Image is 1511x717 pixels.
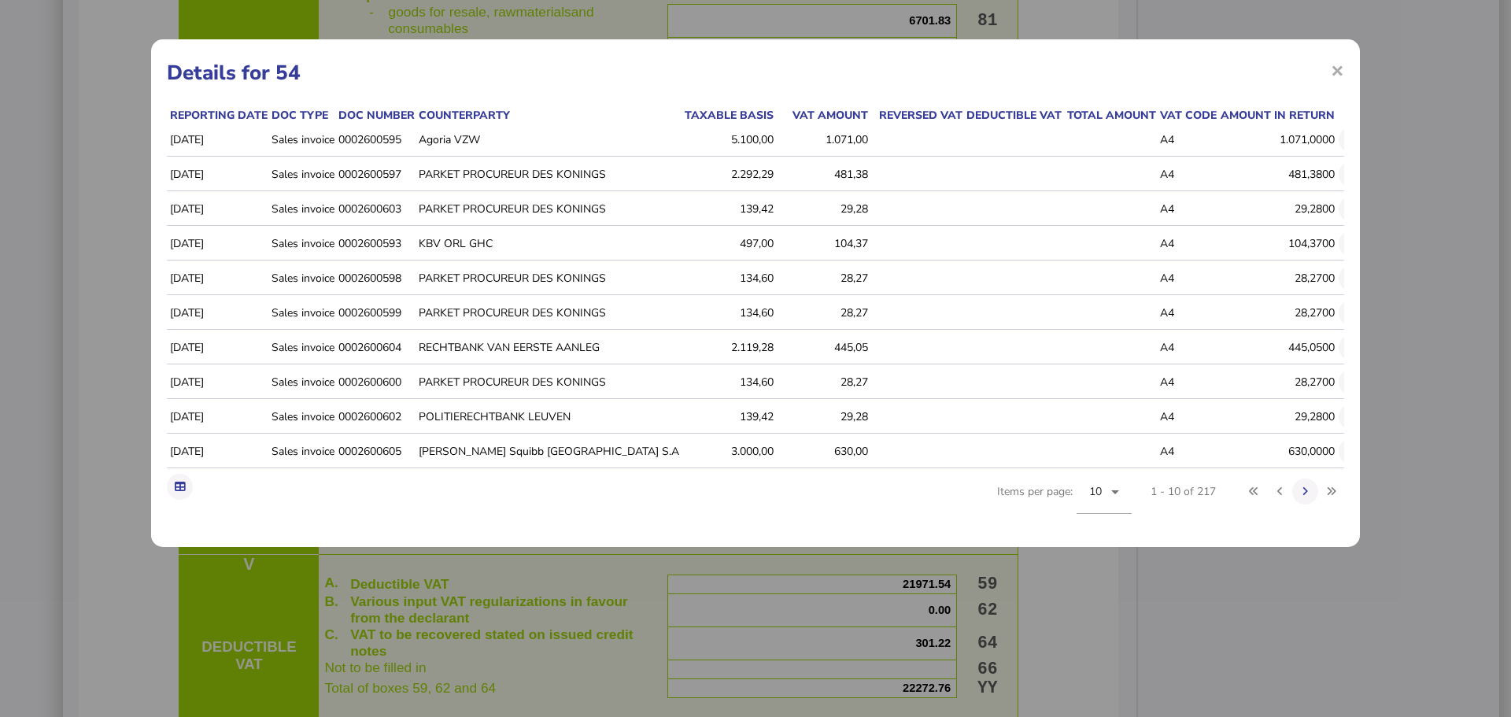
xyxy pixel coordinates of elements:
[1157,227,1217,261] td: A4
[1221,305,1335,320] div: 28,2700
[683,444,774,459] div: 3.000,00
[167,331,268,364] td: [DATE]
[167,474,193,500] button: Export table data to Excel
[778,375,868,390] div: 28,27
[1221,444,1335,459] div: 630,0000
[1157,262,1217,295] td: A4
[167,124,268,157] td: [DATE]
[268,158,335,191] td: Sales invoice
[1221,167,1335,182] div: 481,3800
[1221,340,1335,355] div: 445,0500
[335,193,416,226] td: 0002600603
[167,401,268,434] td: [DATE]
[1157,297,1217,330] td: A4
[335,158,416,191] td: 0002600597
[778,167,868,182] div: 481,38
[683,271,774,286] div: 134,60
[268,124,335,157] td: Sales invoice
[1292,479,1318,504] button: Next page
[683,108,774,123] div: Taxable basis
[683,236,774,251] div: 497,00
[1151,484,1216,499] div: 1 - 10 of 217
[1157,366,1217,399] td: A4
[167,435,268,468] td: [DATE]
[1339,334,1365,360] button: Show flow
[335,435,416,468] td: 0002600605
[966,108,1062,123] div: Deductible VAT
[1339,438,1365,464] button: Show flow
[683,132,774,147] div: 5.100,00
[1339,265,1365,291] button: Show flow
[335,297,416,330] td: 0002600599
[416,107,680,124] th: Counterparty
[268,297,335,330] td: Sales invoice
[416,366,680,399] td: PARKET PROCUREUR DES KONINGS
[1339,196,1365,222] button: Show flow
[1221,108,1335,123] div: Amount in return
[778,132,868,147] div: 1.071,00
[1157,193,1217,226] td: A4
[335,331,416,364] td: 0002600604
[683,409,774,424] div: 139,42
[778,271,868,286] div: 28,27
[416,297,680,330] td: PARKET PROCUREUR DES KONINGS
[1221,375,1335,390] div: 28,2700
[683,167,774,182] div: 2.292,29
[1221,409,1335,424] div: 29,2800
[268,227,335,261] td: Sales invoice
[416,331,680,364] td: RECHTBANK VAN EERSTE AANLEG
[683,340,774,355] div: 2.119,28
[1221,132,1335,147] div: 1.071,0000
[1157,107,1217,124] th: VAT code
[416,158,680,191] td: PARKET PROCUREUR DES KONINGS
[268,107,335,124] th: Doc type
[1331,55,1344,85] span: ×
[1241,479,1267,504] button: First page
[43,91,56,104] img: tab_domain_overview_orange.svg
[25,25,38,38] img: logo_orange.svg
[172,93,269,103] div: Keywords op verkeer
[416,227,680,261] td: KBV ORL GHC
[778,444,868,459] div: 630,00
[25,41,38,54] img: website_grey.svg
[1157,124,1217,157] td: A4
[335,227,416,261] td: 0002600593
[335,124,416,157] td: 0002600595
[1339,231,1365,257] button: Show flow
[778,236,868,251] div: 104,37
[683,375,774,390] div: 134,60
[335,366,416,399] td: 0002600600
[268,331,335,364] td: Sales invoice
[268,193,335,226] td: Sales invoice
[1339,161,1365,187] button: Show flow
[167,366,268,399] td: [DATE]
[1267,479,1293,504] button: Previous page
[268,262,335,295] td: Sales invoice
[1339,369,1365,395] button: Show flow
[1221,271,1335,286] div: 28,2700
[778,305,868,320] div: 28,27
[1339,404,1365,430] button: Show flow
[167,107,268,124] th: Reporting date
[1221,201,1335,216] div: 29,2800
[416,435,680,468] td: [PERSON_NAME] Squibb [GEOGRAPHIC_DATA] S.A
[1157,401,1217,434] td: A4
[167,158,268,191] td: [DATE]
[778,340,868,355] div: 445,05
[1157,158,1217,191] td: A4
[1339,127,1365,153] button: Show flow
[416,262,680,295] td: PARKET PROCUREUR DES KONINGS
[167,297,268,330] td: [DATE]
[997,470,1132,531] div: Items per page:
[44,25,77,38] div: v 4.0.25
[778,409,868,424] div: 29,28
[1066,108,1156,123] div: Total amount
[335,262,416,295] td: 0002600598
[416,124,680,157] td: Agoria VZW
[335,107,416,124] th: Doc number
[167,227,268,261] td: [DATE]
[167,262,268,295] td: [DATE]
[41,41,173,54] div: Domein: [DOMAIN_NAME]
[335,401,416,434] td: 0002600602
[1318,479,1344,504] button: Last page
